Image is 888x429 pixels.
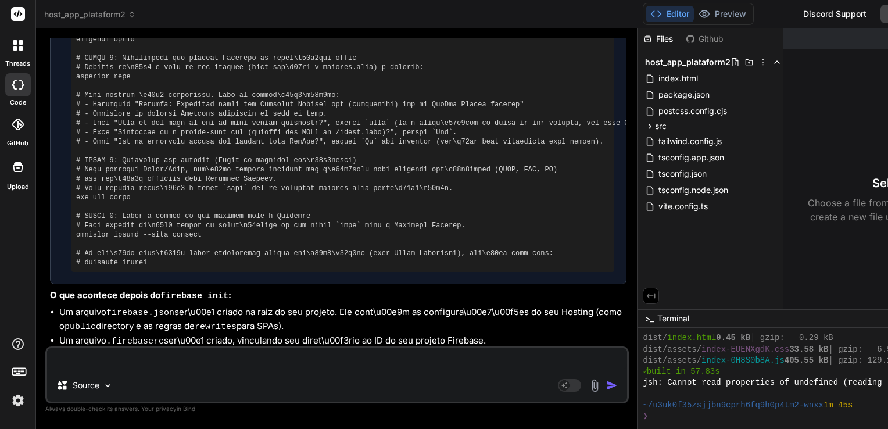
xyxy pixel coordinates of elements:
code: public [65,322,96,332]
code: firebase init [160,291,228,301]
span: ~/u3uk0f35zsjjbn9cprh6fq9h0p4tm2-wnxx [643,400,823,411]
span: 405.55 kB [785,355,829,366]
p: Always double-check its answers. Your in Bind [45,403,629,414]
img: icon [606,380,618,391]
span: package.json [657,88,711,102]
img: settings [8,391,28,410]
div: Files [638,33,681,45]
li: Um arquivo ser\u00e1 criado, vinculando seu diret\u00f3rio ao ID do seu projeto Firebase. [59,334,626,349]
label: threads [5,59,30,69]
div: Discord Support [796,5,873,23]
span: tsconfig.node.json [657,183,729,197]
span: src [655,120,667,132]
img: attachment [588,379,601,392]
span: │ gzip: 0.29 kB [750,333,833,344]
span: 1m 45s [823,400,853,411]
span: Terminal [657,313,689,324]
span: 33.58 kB [789,344,828,355]
div: Github [681,33,729,45]
span: ❯ [643,411,649,422]
code: rewrites [195,322,237,332]
p: Source [73,380,99,391]
img: Pick Models [103,381,113,391]
button: Editor [646,6,694,22]
code: .firebaserc [106,337,164,346]
span: privacy [156,405,177,412]
span: host_app_plataform2 [44,9,136,20]
li: Um arquivo ser\u00e1 criado na raiz do seu projeto. Ele cont\u00e9m as configura\u00e7\u00f5es do... [59,306,626,334]
span: dist/ [643,333,667,344]
span: >_ [645,313,654,324]
span: 0.45 kB [716,333,750,344]
span: index-EUENXgdK.css [701,344,789,355]
label: GitHub [7,138,28,148]
span: built in 57.83s [647,366,720,377]
span: index.html [667,333,716,344]
span: tsconfig.json [657,167,708,181]
span: tsconfig.app.json [657,151,725,165]
span: postcss.config.cjs [657,104,728,118]
span: host_app_plataform2 [645,56,731,68]
span: index.html [657,71,699,85]
code: firebase.json [106,308,174,318]
span: vite.config.ts [657,199,709,213]
span: ✓ [643,366,646,377]
label: Upload [7,182,29,192]
span: dist/assets/ [643,355,701,366]
span: index-0H8S0b8A.js [701,355,785,366]
strong: O que acontece depois do : [50,289,231,301]
button: Preview [694,6,751,22]
label: code [10,98,26,108]
span: dist/assets/ [643,344,701,355]
span: tailwind.config.js [657,134,723,148]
